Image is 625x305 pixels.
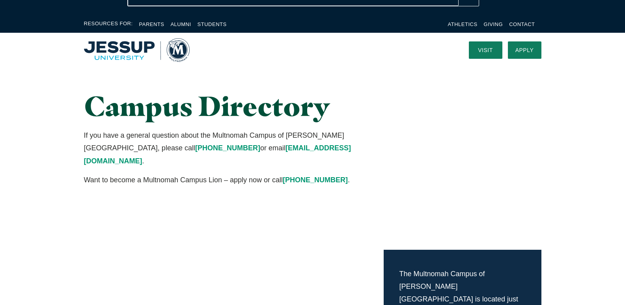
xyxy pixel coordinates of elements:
a: [PHONE_NUMBER] [195,144,260,152]
a: Contact [509,21,535,27]
a: Visit [469,41,502,59]
p: If you have a general question about the Multnomah Campus of [PERSON_NAME][GEOGRAPHIC_DATA], plea... [84,129,384,167]
a: Giving [484,21,503,27]
a: Students [198,21,227,27]
img: Multnomah University Logo [84,38,190,62]
h1: Campus Directory [84,91,384,121]
p: Want to become a Multnomah Campus Lion – apply now or call . [84,174,384,186]
a: Alumni [170,21,191,27]
a: [EMAIL_ADDRESS][DOMAIN_NAME] [84,144,351,165]
a: Apply [508,41,541,59]
a: Athletics [448,21,478,27]
span: Resources For: [84,20,133,29]
a: Parents [139,21,164,27]
a: Home [84,38,190,62]
a: [PHONE_NUMBER] [283,176,348,184]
